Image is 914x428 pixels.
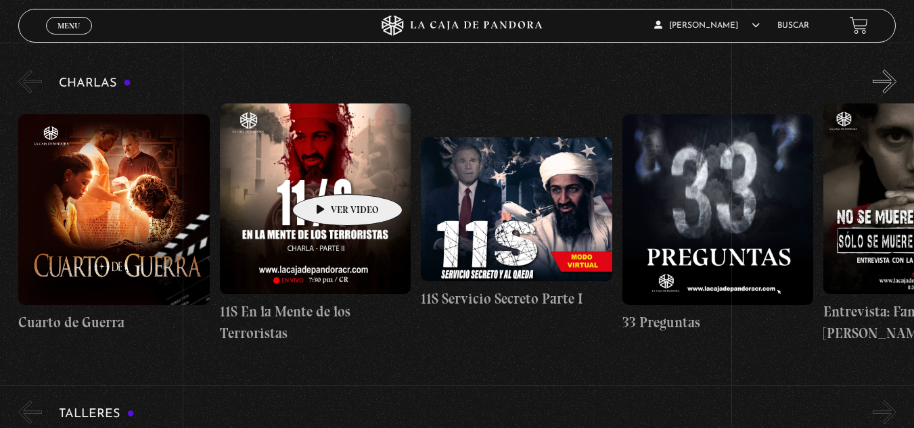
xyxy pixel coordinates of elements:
[421,288,612,310] h4: 11S Servicio Secreto Parte I
[622,312,814,333] h4: 33 Preguntas
[53,32,85,42] span: Cerrar
[18,70,42,93] button: Previous
[622,103,814,344] a: 33 Preguntas
[18,400,42,424] button: Previous
[59,77,131,90] h3: Charlas
[18,103,210,344] a: Cuarto de Guerra
[220,103,411,344] a: 11S En la Mente de los Terroristas
[220,301,411,343] h4: 11S En la Mente de los Terroristas
[850,16,868,34] a: View your shopping cart
[873,70,896,93] button: Next
[421,103,612,344] a: 11S Servicio Secreto Parte I
[18,312,210,333] h4: Cuarto de Guerra
[873,400,896,424] button: Next
[654,22,760,30] span: [PERSON_NAME]
[59,408,135,421] h3: Talleres
[58,22,80,30] span: Menu
[777,22,809,30] a: Buscar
